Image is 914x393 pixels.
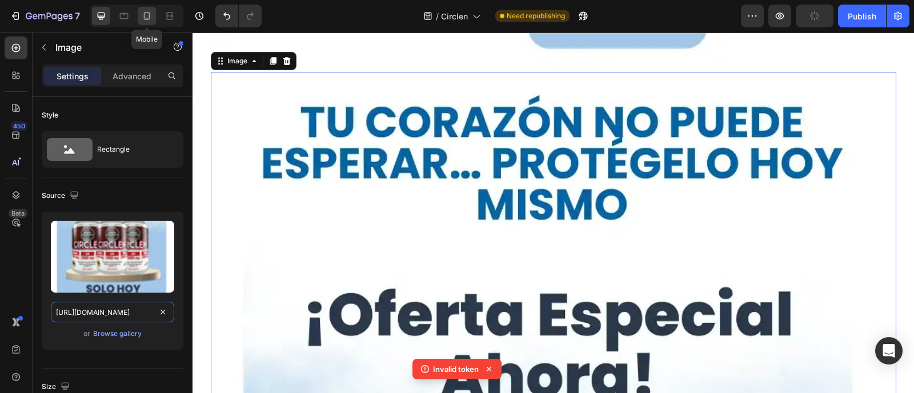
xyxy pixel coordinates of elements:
div: Publish [848,10,876,22]
div: Source [42,188,81,204]
span: Need republishing [507,11,565,21]
div: Rectangle [97,136,167,163]
button: 7 [5,5,85,27]
input: https://example.com/image.jpg [51,302,174,322]
div: Open Intercom Messenger [875,337,903,364]
button: Browse gallery [93,328,142,339]
iframe: Design area [193,32,914,393]
p: 7 [75,9,80,23]
p: Invalid token [433,363,479,375]
p: Advanced [113,70,151,82]
div: Beta [9,209,27,218]
div: Browse gallery [93,329,142,339]
span: or [83,327,90,341]
div: Style [42,110,58,120]
span: / [436,10,439,22]
div: Undo/Redo [215,5,262,27]
span: Circlen [441,10,468,22]
button: Publish [838,5,886,27]
p: Settings [57,70,89,82]
img: preview-image [51,221,174,293]
div: 450 [11,121,27,131]
p: Image [55,40,153,54]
